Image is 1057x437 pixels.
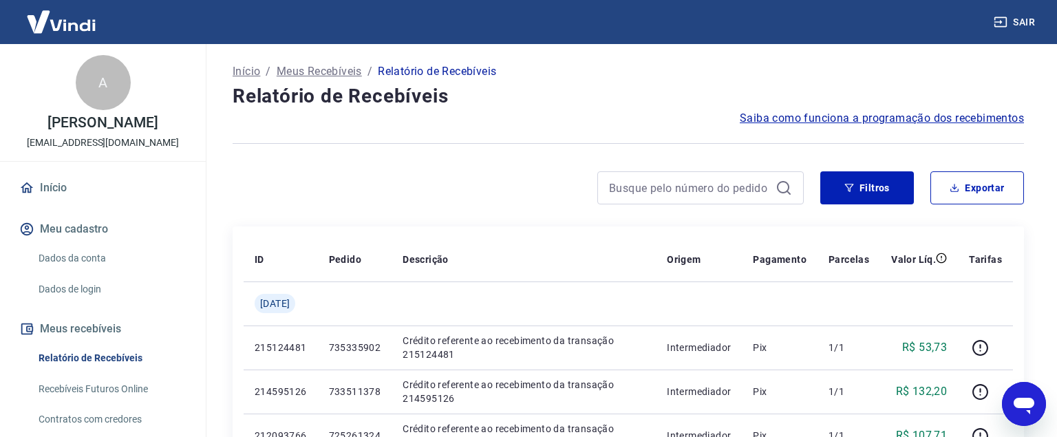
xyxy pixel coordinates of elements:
button: Sair [991,10,1040,35]
button: Meus recebíveis [17,314,189,344]
a: Início [17,173,189,203]
p: Tarifas [969,253,1002,266]
p: Crédito referente ao recebimento da transação 215124481 [403,334,645,361]
p: 1/1 [829,341,869,354]
p: 735335902 [329,341,381,354]
h4: Relatório de Recebíveis [233,83,1024,110]
a: Dados da conta [33,244,189,273]
p: Intermediador [667,385,731,398]
img: Vindi [17,1,106,43]
a: Relatório de Recebíveis [33,344,189,372]
iframe: Botão para abrir a janela de mensagens [1002,382,1046,426]
p: 215124481 [255,341,307,354]
p: Pix [753,341,807,354]
p: R$ 132,20 [896,383,948,400]
p: Relatório de Recebíveis [378,63,496,80]
button: Meu cadastro [17,214,189,244]
button: Exportar [930,171,1024,204]
a: Dados de login [33,275,189,303]
a: Recebíveis Futuros Online [33,375,189,403]
p: Pagamento [753,253,807,266]
p: Origem [667,253,701,266]
p: [EMAIL_ADDRESS][DOMAIN_NAME] [27,136,179,150]
p: R$ 53,73 [902,339,947,356]
button: Filtros [820,171,914,204]
p: [PERSON_NAME] [47,116,158,130]
p: / [266,63,270,80]
p: / [367,63,372,80]
p: Descrição [403,253,449,266]
a: Contratos com credores [33,405,189,434]
a: Saiba como funciona a programação dos recebimentos [740,110,1024,127]
p: Parcelas [829,253,869,266]
a: Meus Recebíveis [277,63,362,80]
p: ID [255,253,264,266]
p: 1/1 [829,385,869,398]
input: Busque pelo número do pedido [609,178,770,198]
a: Início [233,63,260,80]
p: Pix [753,385,807,398]
p: Crédito referente ao recebimento da transação 214595126 [403,378,645,405]
div: A [76,55,131,110]
p: 214595126 [255,385,307,398]
p: Valor Líq. [891,253,936,266]
p: Intermediador [667,341,731,354]
span: [DATE] [260,297,290,310]
p: Pedido [329,253,361,266]
p: 733511378 [329,385,381,398]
